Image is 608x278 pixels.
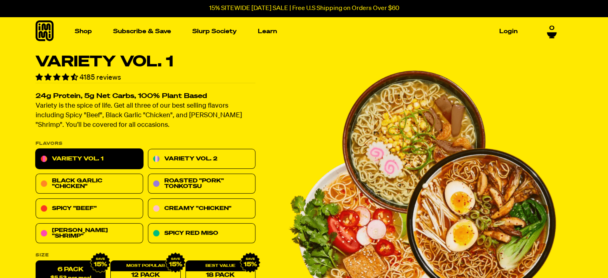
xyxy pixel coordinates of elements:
[36,199,143,219] a: Spicy "Beef"
[36,253,255,258] label: Size
[36,74,80,81] span: 4.55 stars
[110,25,174,38] a: Subscribe & Save
[148,149,255,169] a: Variety Vol. 2
[148,199,255,219] a: Creamy "Chicken"
[36,149,143,169] a: Variety Vol. 1
[36,224,143,244] a: [PERSON_NAME] "Shrimp"
[549,25,554,32] span: 0
[239,252,260,273] img: IMG_9632.png
[36,54,255,70] h1: Variety Vol. 1
[90,252,111,273] img: IMG_9632.png
[255,25,280,38] a: Learn
[36,102,255,130] p: Variety is the spice of life. Get all three of our best selling flavors including Spicy "Beef", B...
[189,25,240,38] a: Slurp Society
[496,25,521,38] a: Login
[36,142,255,146] p: Flavors
[72,17,521,46] nav: Main navigation
[547,25,557,38] a: 0
[165,252,185,273] img: IMG_9632.png
[72,25,95,38] a: Shop
[209,5,399,12] p: 15% SITEWIDE [DATE] SALE | Free U.S Shipping on Orders Over $60
[80,74,121,81] span: 4185 reviews
[36,93,255,100] h2: 24g Protein, 5g Net Carbs, 100% Plant Based
[148,174,255,194] a: Roasted "Pork" Tonkotsu
[36,174,143,194] a: Black Garlic "Chicken"
[148,224,255,244] a: Spicy Red Miso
